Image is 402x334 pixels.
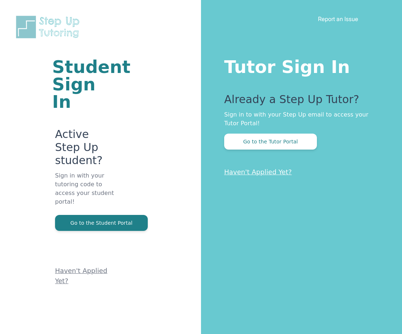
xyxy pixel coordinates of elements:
[224,55,373,76] h1: Tutor Sign In
[224,110,373,128] p: Sign in to with your Step Up email to access your Tutor Portal!
[224,138,317,145] a: Go to the Tutor Portal
[55,128,114,171] p: Active Step Up student?
[318,15,358,23] a: Report an Issue
[55,171,114,215] p: Sign in with your tutoring code to access your student portal!
[224,168,292,176] a: Haven't Applied Yet?
[52,58,114,110] h1: Student Sign In
[55,267,107,285] a: Haven't Applied Yet?
[55,215,148,231] button: Go to the Student Portal
[224,134,317,150] button: Go to the Tutor Portal
[224,93,373,110] p: Already a Step Up Tutor?
[55,219,148,226] a: Go to the Student Portal
[14,15,84,40] img: Step Up Tutoring horizontal logo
